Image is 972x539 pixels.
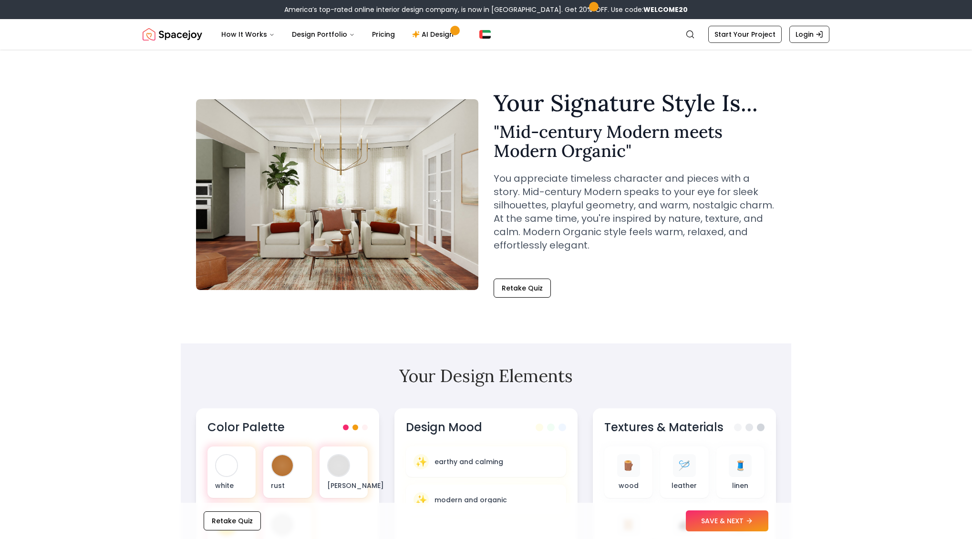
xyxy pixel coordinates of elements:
span: 🧵 [734,459,746,472]
img: Spacejoy Logo [143,25,202,44]
p: linen [732,481,748,490]
p: earthy and calming [434,457,503,466]
span: ✨ [415,455,427,468]
nav: Global [143,19,829,50]
button: How It Works [214,25,282,44]
button: SAVE & NEXT [686,510,768,531]
h1: Your Signature Style Is... [494,92,776,114]
button: Retake Quiz [204,511,261,530]
p: You appreciate timeless character and pieces with a story. Mid-century Modern speaks to your eye ... [494,172,776,252]
h3: Color Palette [207,420,285,435]
button: Retake Quiz [494,279,551,298]
span: 🪡 [678,459,690,472]
h2: " Mid-century Modern meets Modern Organic " [494,122,776,160]
span: ✨ [415,493,427,507]
p: rust [271,481,304,490]
p: white [215,481,248,490]
a: Login [789,26,829,43]
img: Mid-century Modern meets Modern Organic Style Example [196,99,478,290]
a: Start Your Project [708,26,782,43]
p: wood [619,481,639,490]
a: Spacejoy [143,25,202,44]
img: Dubai [479,30,491,38]
h3: Textures & Materials [604,420,724,435]
p: modern and organic [434,495,507,505]
button: Design Portfolio [284,25,362,44]
nav: Main [214,25,464,44]
a: AI Design [404,25,464,44]
h2: Your Design Elements [196,366,776,385]
strong: WELCOME20 [643,5,688,14]
h3: Design Mood [406,420,482,435]
p: [PERSON_NAME] [327,481,360,490]
p: leather [672,481,697,490]
span: 🪵 [622,459,634,472]
a: Pricing [364,25,403,44]
div: America’s top-rated online interior design company, is now in [GEOGRAPHIC_DATA]. Get 20% OFF. Use... [284,5,688,14]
